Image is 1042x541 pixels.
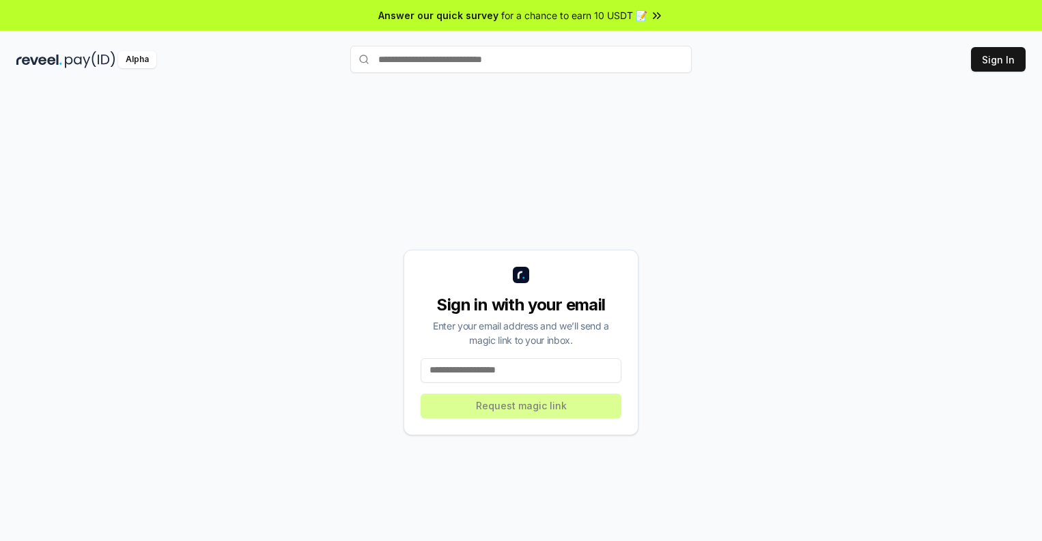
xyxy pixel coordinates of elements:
[378,8,498,23] span: Answer our quick survey
[16,51,62,68] img: reveel_dark
[421,294,621,316] div: Sign in with your email
[65,51,115,68] img: pay_id
[501,8,647,23] span: for a chance to earn 10 USDT 📝
[118,51,156,68] div: Alpha
[513,267,529,283] img: logo_small
[421,319,621,347] div: Enter your email address and we’ll send a magic link to your inbox.
[971,47,1026,72] button: Sign In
